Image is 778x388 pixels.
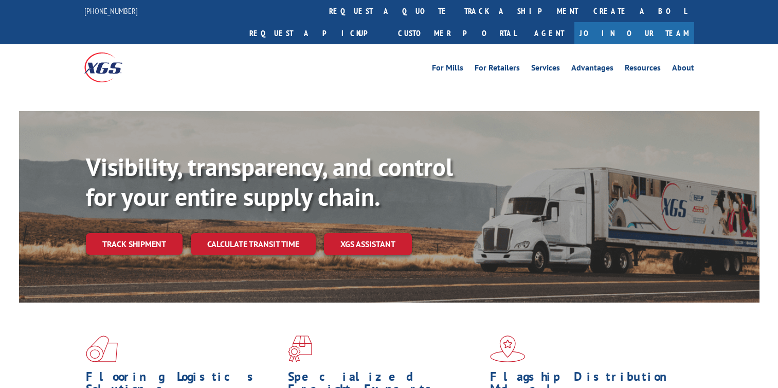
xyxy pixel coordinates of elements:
[490,336,526,362] img: xgs-icon-flagship-distribution-model-red
[524,22,574,44] a: Agent
[475,64,520,75] a: For Retailers
[324,233,412,255] a: XGS ASSISTANT
[432,64,463,75] a: For Mills
[531,64,560,75] a: Services
[288,336,312,362] img: xgs-icon-focused-on-flooring-red
[672,64,694,75] a: About
[242,22,390,44] a: Request a pickup
[390,22,524,44] a: Customer Portal
[86,151,453,213] b: Visibility, transparency, and control for your entire supply chain.
[625,64,661,75] a: Resources
[571,64,613,75] a: Advantages
[574,22,694,44] a: Join Our Team
[86,233,183,255] a: Track shipment
[191,233,316,255] a: Calculate transit time
[86,336,118,362] img: xgs-icon-total-supply-chain-intelligence-red
[84,6,138,16] a: [PHONE_NUMBER]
